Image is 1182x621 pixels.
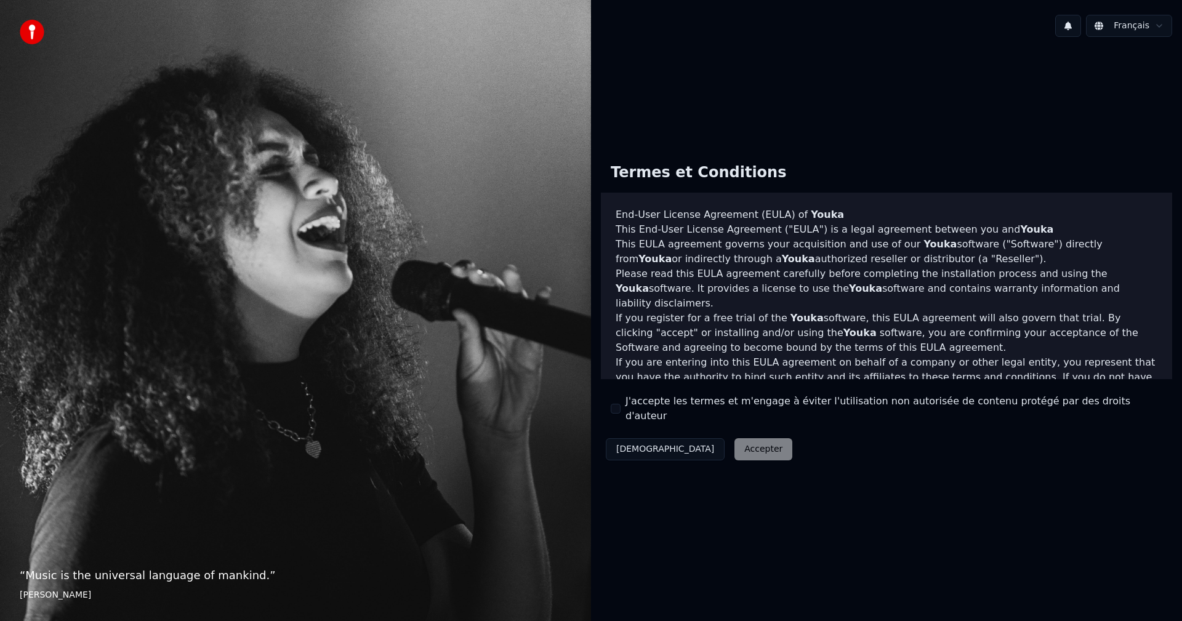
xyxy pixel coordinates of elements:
[616,222,1157,237] p: This End-User License Agreement ("EULA") is a legal agreement between you and
[606,438,725,460] button: [DEMOGRAPHIC_DATA]
[843,327,877,339] span: Youka
[923,238,957,250] span: Youka
[616,207,1157,222] h3: End-User License Agreement (EULA) of
[20,589,571,601] footer: [PERSON_NAME]
[616,282,649,294] span: Youka
[811,209,844,220] span: Youka
[849,282,882,294] span: Youka
[20,20,44,44] img: youka
[601,153,796,193] div: Termes et Conditions
[616,355,1157,414] p: If you are entering into this EULA agreement on behalf of a company or other legal entity, you re...
[790,312,824,324] span: Youka
[625,394,1162,423] label: J'accepte les termes et m'engage à éviter l'utilisation non autorisée de contenu protégé par des ...
[616,311,1157,355] p: If you register for a free trial of the software, this EULA agreement will also govern that trial...
[616,237,1157,266] p: This EULA agreement governs your acquisition and use of our software ("Software") directly from o...
[782,253,815,265] span: Youka
[638,253,672,265] span: Youka
[1020,223,1053,235] span: Youka
[616,266,1157,311] p: Please read this EULA agreement carefully before completing the installation process and using th...
[20,567,571,584] p: “ Music is the universal language of mankind. ”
